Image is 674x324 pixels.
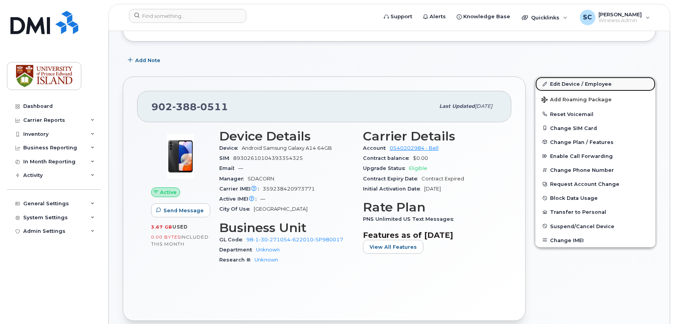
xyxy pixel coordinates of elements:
span: PNS Unlimited US Text Messages [363,216,457,222]
span: Email [219,165,238,171]
span: SDACORN [248,176,274,182]
span: Manager [219,176,248,182]
span: Contract Expiry Date [363,176,421,182]
span: Quicklinks [531,14,559,21]
div: Quicklinks [516,10,573,25]
span: 388 [172,101,197,113]
h3: Carrier Details [363,129,497,143]
h3: Device Details [219,129,354,143]
span: SC [583,13,592,22]
span: 89302610104393354325 [233,155,303,161]
span: 0511 [197,101,228,113]
button: Enable Call Forwarding [535,149,655,163]
a: Support [378,9,418,24]
span: Add Note [135,57,160,64]
span: Active IMEI [219,196,260,202]
span: Account [363,145,390,151]
h3: Rate Plan [363,200,497,214]
span: [GEOGRAPHIC_DATA] [254,206,308,212]
span: SIM [219,155,233,161]
span: — [238,165,243,171]
span: Enable Call Forwarding [550,153,613,159]
span: $0.00 [413,155,428,161]
img: image20231002-3703462-9f21sn.jpeg [157,133,204,180]
span: Carrier IMEI [219,186,263,192]
span: Suspend/Cancel Device [550,223,614,229]
button: Request Account Change [535,177,655,191]
span: [DATE] [475,103,492,109]
span: City Of Use [219,206,254,212]
a: Edit Device / Employee [535,77,655,91]
div: Stephanie Campbell [574,10,655,25]
span: — [260,196,265,202]
span: Upgrade Status [363,165,409,171]
span: 0.00 Bytes [151,234,181,240]
button: View All Features [363,240,423,254]
a: Unknown [254,257,278,263]
span: GL Code [219,237,246,243]
button: Suspend/Cancel Device [535,219,655,233]
button: Reset Voicemail [535,107,655,121]
span: Department [219,247,256,253]
span: 359238420973771 [263,186,315,192]
span: Alerts [430,13,446,21]
button: Change IMEI [535,233,655,247]
span: Contract Expired [421,176,464,182]
button: Change SIM Card [535,121,655,135]
span: Send Message [163,207,204,214]
span: [PERSON_NAME] [598,11,642,17]
button: Block Data Usage [535,191,655,205]
span: Add Roaming Package [542,97,612,104]
button: Send Message [151,203,210,217]
span: Eligible [409,165,427,171]
span: Initial Activation Date [363,186,424,192]
button: Add Roaming Package [535,91,655,107]
span: Device [219,145,242,151]
h3: Business Unit [219,221,354,235]
span: View All Features [370,243,417,251]
span: [DATE] [424,186,441,192]
a: Alerts [418,9,451,24]
span: Research # [219,257,254,263]
button: Add Note [123,53,167,67]
a: 98-1-30-271054-622010-SP980017 [246,237,343,243]
span: Support [390,13,412,21]
span: Last updated [439,103,475,109]
span: used [172,224,188,230]
h3: Features as of [DATE] [363,230,497,240]
span: Change Plan / Features [550,139,614,145]
span: Android Samsung Galaxy A14 64GB [242,145,332,151]
input: Find something... [129,9,246,23]
a: Unknown [256,247,280,253]
a: 0540202984 - Bell [390,145,438,151]
span: Contract balance [363,155,413,161]
span: 902 [151,101,228,113]
a: Knowledge Base [451,9,516,24]
span: 3.67 GB [151,224,172,230]
span: Knowledge Base [463,13,510,21]
span: Active [160,189,177,196]
button: Change Phone Number [535,163,655,177]
button: Change Plan / Features [535,135,655,149]
span: Wireless Admin [598,17,642,24]
span: included this month [151,234,209,247]
button: Transfer to Personal [535,205,655,219]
